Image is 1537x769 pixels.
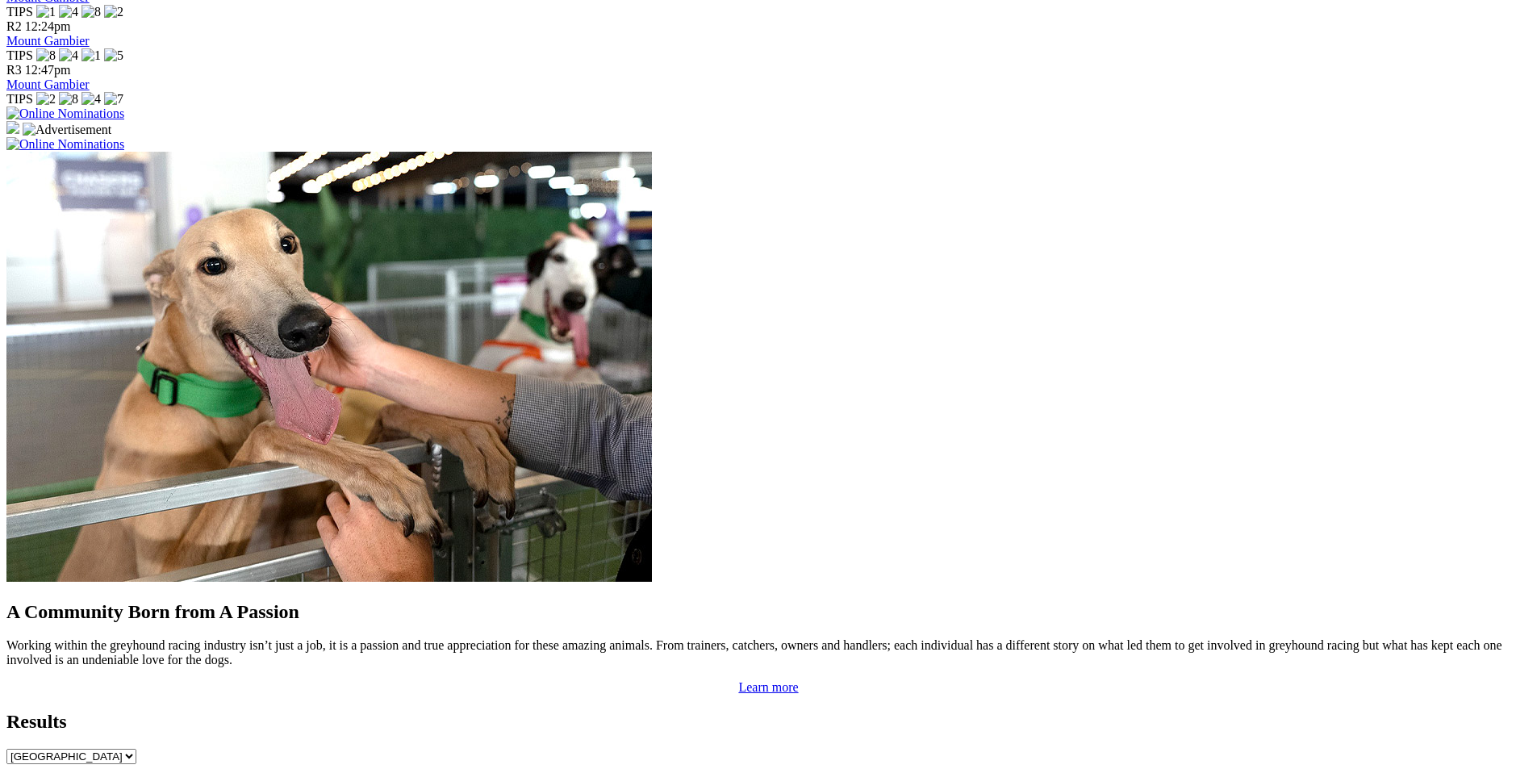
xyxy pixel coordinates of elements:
img: 4 [81,92,101,107]
img: 8 [59,92,78,107]
img: Westy_Cropped.jpg [6,152,652,582]
img: Online Nominations [6,107,124,121]
img: 7 [104,92,123,107]
p: Working within the greyhound racing industry isn’t just a job, it is a passion and true appreciat... [6,638,1531,667]
a: Learn more [738,680,798,694]
img: Online Nominations [6,137,124,152]
span: R2 [6,19,22,33]
a: Mount Gambier [6,77,90,91]
h2: A Community Born from A Passion [6,601,1531,623]
img: 8 [81,5,101,19]
img: 8 [36,48,56,63]
img: 4 [59,48,78,63]
span: TIPS [6,92,33,106]
img: Advertisement [23,123,111,137]
img: 1 [81,48,101,63]
img: 2 [104,5,123,19]
img: 15187_Greyhounds_GreysPlayCentral_Resize_SA_WebsiteBanner_300x115_2025.jpg [6,121,19,134]
img: 4 [59,5,78,19]
img: 2 [36,92,56,107]
span: 12:24pm [25,19,71,33]
span: 12:47pm [25,63,71,77]
img: 1 [36,5,56,19]
img: 5 [104,48,123,63]
span: R3 [6,63,22,77]
span: TIPS [6,48,33,62]
h2: Results [6,711,1531,733]
span: TIPS [6,5,33,19]
a: Mount Gambier [6,34,90,48]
